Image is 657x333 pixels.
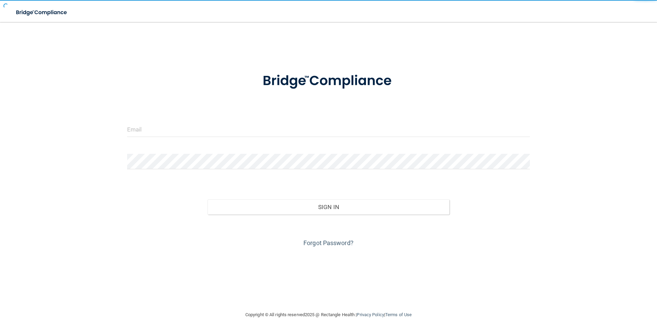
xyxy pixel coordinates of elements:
a: Forgot Password? [303,239,354,246]
button: Sign In [208,199,449,215]
img: bridge_compliance_login_screen.278c3ca4.svg [10,5,74,20]
a: Terms of Use [385,312,412,317]
a: Privacy Policy [357,312,384,317]
div: Copyright © All rights reserved 2025 @ Rectangle Health | | [203,304,454,326]
img: bridge_compliance_login_screen.278c3ca4.svg [248,63,409,99]
input: Email [127,122,530,137]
